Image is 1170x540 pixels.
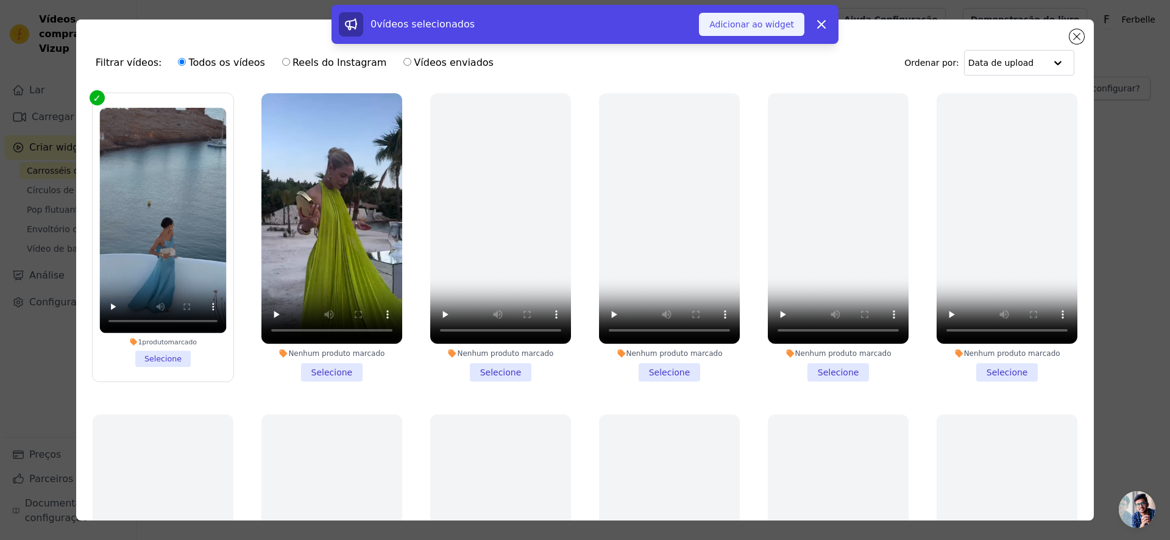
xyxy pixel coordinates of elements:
font: Nenhum produto marcado [288,349,385,358]
font: produto [142,338,168,346]
div: Conversa aberta [1119,491,1155,528]
font: 0 [370,18,377,30]
font: Nenhum produto marcado [626,349,723,358]
font: marcado [168,338,196,346]
font: 1 [138,338,142,346]
font: Nenhum produto marcado [795,349,892,358]
font: Todos os vídeos [188,57,264,68]
font: Reels do Instagram [292,57,386,68]
font: Filtrar vídeos: [96,57,162,68]
font: Nenhum produto marcado [457,349,553,358]
font: Ordenar por: [904,58,959,68]
font: Nenhum produto marcado [964,349,1060,358]
font: vídeos selecionados [377,18,475,30]
font: Vídeos enviados [414,57,494,68]
font: Adicionar ao widget [709,20,794,29]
